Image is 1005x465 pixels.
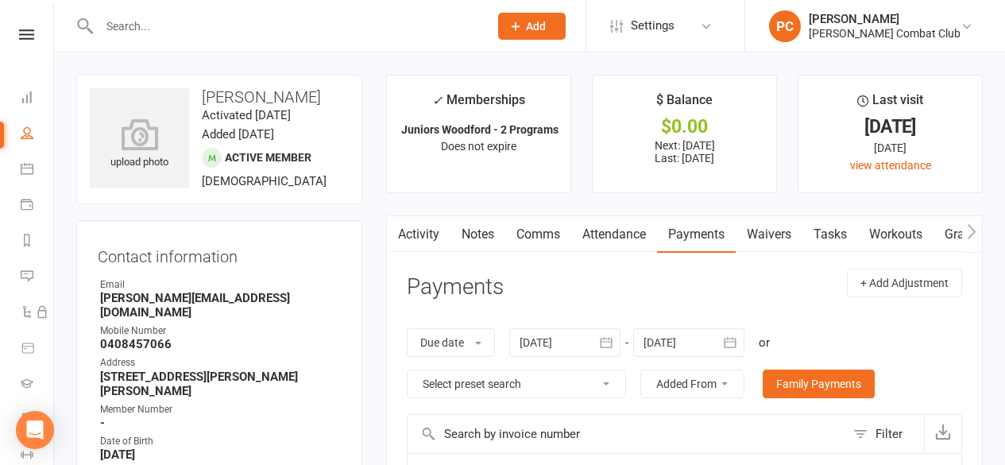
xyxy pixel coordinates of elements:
[21,224,53,260] a: Reports
[407,328,495,357] button: Due date
[526,20,546,33] span: Add
[759,333,770,352] div: or
[202,127,274,141] time: Added [DATE]
[498,13,566,40] button: Add
[100,291,341,320] strong: [PERSON_NAME][EMAIL_ADDRESS][DOMAIN_NAME]
[100,324,341,339] div: Mobile Number
[100,434,341,449] div: Date of Birth
[813,118,968,135] div: [DATE]
[100,402,341,417] div: Member Number
[16,411,54,449] div: Open Intercom Messenger
[98,242,341,265] h3: Contact information
[640,370,744,398] button: Added From
[441,140,516,153] span: Does not expire
[809,12,961,26] div: [PERSON_NAME]
[407,275,504,300] h3: Payments
[408,415,845,453] input: Search by invoice number
[21,188,53,224] a: Payments
[21,153,53,188] a: Calendar
[657,216,736,253] a: Payments
[100,337,341,351] strong: 0408457066
[858,216,933,253] a: Workouts
[21,331,53,367] a: Product Sales
[763,370,875,398] a: Family Payments
[736,216,802,253] a: Waivers
[809,26,961,41] div: [PERSON_NAME] Combat Club
[876,424,903,444] div: Filter
[202,174,327,188] span: [DEMOGRAPHIC_DATA]
[656,90,713,118] div: $ Balance
[100,277,341,293] div: Email
[631,8,675,44] span: Settings
[90,88,349,106] h3: [PERSON_NAME]
[845,415,924,453] button: Filter
[21,81,53,117] a: Dashboard
[571,216,657,253] a: Attendance
[607,139,762,165] p: Next: [DATE] Last: [DATE]
[387,216,450,253] a: Activity
[432,93,443,108] i: ✓
[505,216,571,253] a: Comms
[225,151,311,164] span: Active member
[450,216,505,253] a: Notes
[802,216,858,253] a: Tasks
[100,416,341,430] strong: -
[202,108,291,122] time: Activated [DATE]
[95,15,477,37] input: Search...
[90,118,189,171] div: upload photo
[769,10,801,42] div: PC
[21,117,53,153] a: People
[847,269,962,297] button: + Add Adjustment
[857,90,923,118] div: Last visit
[607,118,762,135] div: $0.00
[100,355,341,370] div: Address
[432,90,525,119] div: Memberships
[813,139,968,157] div: [DATE]
[100,370,341,398] strong: [STREET_ADDRESS][PERSON_NAME][PERSON_NAME]
[850,159,931,172] a: view attendance
[100,448,341,462] strong: [DATE]
[401,123,559,136] strong: Juniors Woodford - 2 Programs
